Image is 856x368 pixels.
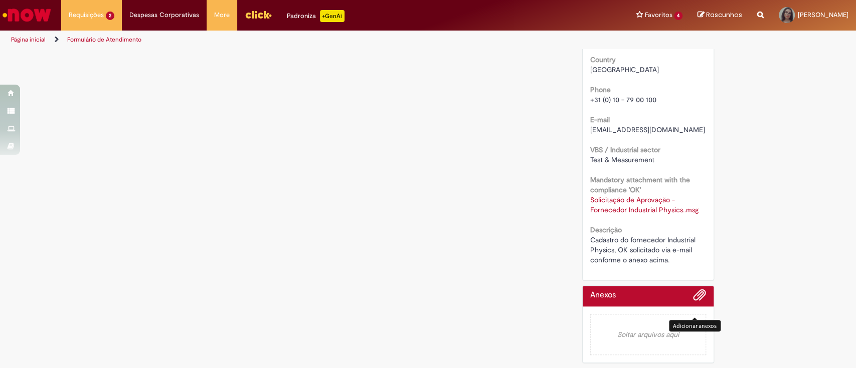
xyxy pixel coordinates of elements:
em: Soltar arquivos aqui [590,314,706,355]
a: Formulário de Atendimento [67,36,141,44]
p: +GenAi [320,10,345,22]
span: +31 (0) 10 - 79 00 100 [590,95,656,104]
span: More [214,10,230,20]
span: Requisições [69,10,104,20]
b: VBS / Industrial sector [590,145,660,154]
span: 4 [674,12,682,20]
a: Página inicial [11,36,46,44]
button: Adicionar anexos [693,288,706,306]
b: Descrição [590,225,622,234]
b: E-mail [590,115,610,124]
b: Mandatory attachment with the compliance 'OK' [590,175,690,194]
span: [EMAIL_ADDRESS][DOMAIN_NAME] [590,125,705,134]
b: Phone [590,85,611,94]
span: [GEOGRAPHIC_DATA] [590,65,659,74]
span: 2 [106,12,114,20]
ul: Trilhas de página [8,31,563,49]
span: [PERSON_NAME] [798,11,848,19]
a: Download de Solicitação de Aprovação - Fornecedor Industrial Physics..msg [590,195,699,214]
span: Test & Measurement [590,155,654,164]
div: Adicionar anexos [669,320,721,331]
h2: Anexos [590,291,616,300]
span: Favoritos [644,10,672,20]
b: Country [590,55,616,64]
span: Despesas Corporativas [129,10,199,20]
img: ServiceNow [1,5,53,25]
span: Rascunhos [706,10,742,20]
span: Cadastro do fornecedor Industrial Physics, OK solicitado via e-mail conforme o anexo acima. [590,235,698,264]
a: Rascunhos [698,11,742,20]
div: Padroniza [287,10,345,22]
img: click_logo_yellow_360x200.png [245,7,272,22]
